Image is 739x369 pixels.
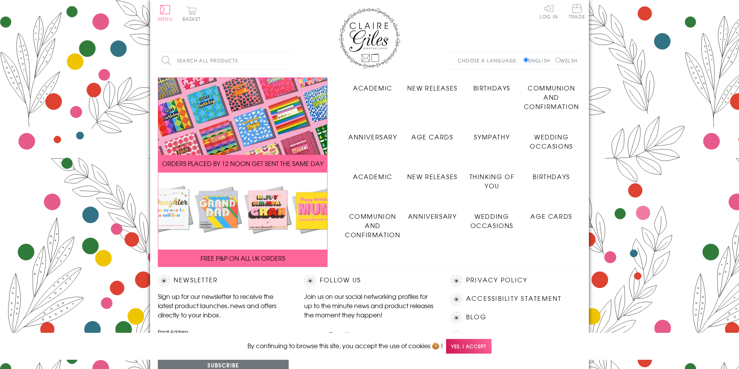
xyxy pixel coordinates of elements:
a: Age Cards [522,206,581,221]
a: Blog [466,312,487,322]
label: English [523,57,554,64]
span: Birthdays [473,83,510,92]
p: Join us on our social networking profiles for up to the minute news and product releases the mome... [304,292,435,319]
a: Communion and Confirmation [343,206,403,239]
span: Age Cards [411,132,453,141]
p: Choose a language: [458,57,522,64]
a: Communion and Confirmation [522,77,581,111]
span: Communion and Confirmation [345,211,400,239]
a: Anniversary [403,206,462,221]
a: Log In [540,4,558,19]
input: English [523,57,528,62]
a: Contact Us [466,330,513,341]
a: Birthdays [462,77,522,92]
span: Thinking of You [470,172,515,190]
input: Search [285,52,293,69]
a: Thinking of You [462,166,522,190]
label: Welsh [555,57,577,64]
input: Welsh [555,57,560,62]
span: Yes, I accept [446,339,492,354]
a: Sympathy [462,126,522,141]
a: Accessibility Statement [466,294,562,304]
h2: Newsletter [158,275,289,287]
a: Anniversary [343,126,403,141]
a: Privacy Policy [466,275,527,285]
h2: Follow Us [304,275,435,287]
span: Anniversary [348,132,397,141]
a: Age Cards [403,126,462,141]
a: New Releases [403,166,462,181]
a: Trade [569,4,585,20]
input: Search all products [158,52,293,69]
label: Email Address [158,328,289,335]
span: Trade [569,4,585,19]
a: Academic [343,77,403,92]
span: Communion and Confirmation [524,83,579,111]
span: Birthdays [533,172,570,181]
span: Anniversary [408,211,457,221]
span: Academic [353,83,393,92]
span: Menu [158,15,173,22]
span: Academic [353,172,393,181]
button: Menu [158,5,173,21]
span: New Releases [407,172,458,181]
button: Basket [181,6,202,21]
img: Claire Giles Greetings Cards [339,8,400,69]
p: Sign up for our newsletter to receive the latest product launches, news and offers directly to yo... [158,292,289,319]
span: FREE P&P ON ALL UK ORDERS [201,253,285,263]
a: Birthdays [522,166,581,181]
span: Age Cards [530,211,572,221]
a: New Releases [403,77,462,92]
a: Wedding Occasions [522,126,581,151]
span: ORDERS PLACED BY 12 NOON GET SENT THE SAME DAY [162,159,323,168]
span: Wedding Occasions [470,211,513,230]
span: Sympathy [474,132,510,141]
a: Wedding Occasions [462,206,522,230]
span: New Releases [407,83,458,92]
a: Academic [343,166,403,181]
span: Wedding Occasions [530,132,573,151]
